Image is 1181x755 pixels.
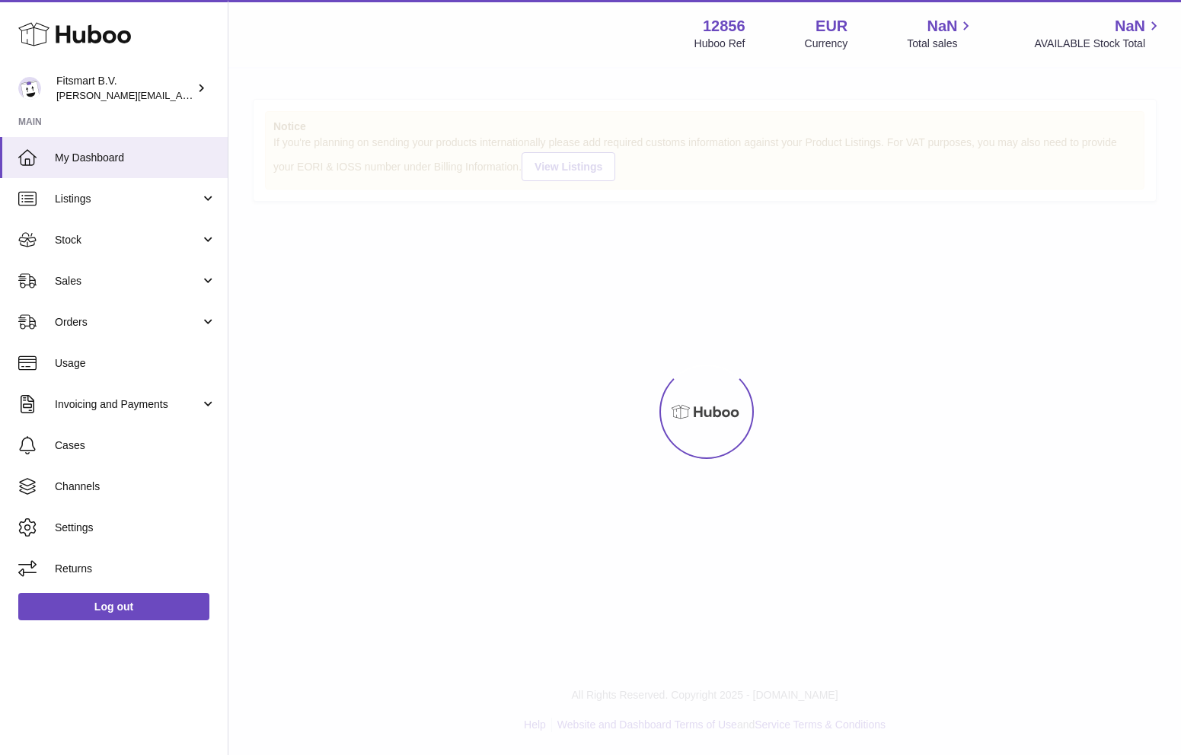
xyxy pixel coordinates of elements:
[703,16,745,37] strong: 12856
[907,16,975,51] a: NaN Total sales
[55,315,200,330] span: Orders
[55,397,200,412] span: Invoicing and Payments
[1034,16,1163,51] a: NaN AVAILABLE Stock Total
[55,274,200,288] span: Sales
[55,479,216,494] span: Channels
[55,356,216,371] span: Usage
[907,37,975,51] span: Total sales
[1034,37,1163,51] span: AVAILABLE Stock Total
[55,562,216,576] span: Returns
[55,438,216,453] span: Cases
[55,233,200,247] span: Stock
[56,89,305,101] span: [PERSON_NAME][EMAIL_ADDRESS][DOMAIN_NAME]
[927,16,957,37] span: NaN
[18,77,41,100] img: jonathan@leaderoo.com
[18,593,209,620] a: Log out
[1115,16,1145,37] span: NaN
[55,521,216,535] span: Settings
[805,37,848,51] div: Currency
[816,16,847,37] strong: EUR
[55,151,216,165] span: My Dashboard
[694,37,745,51] div: Huboo Ref
[55,192,200,206] span: Listings
[56,74,193,103] div: Fitsmart B.V.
